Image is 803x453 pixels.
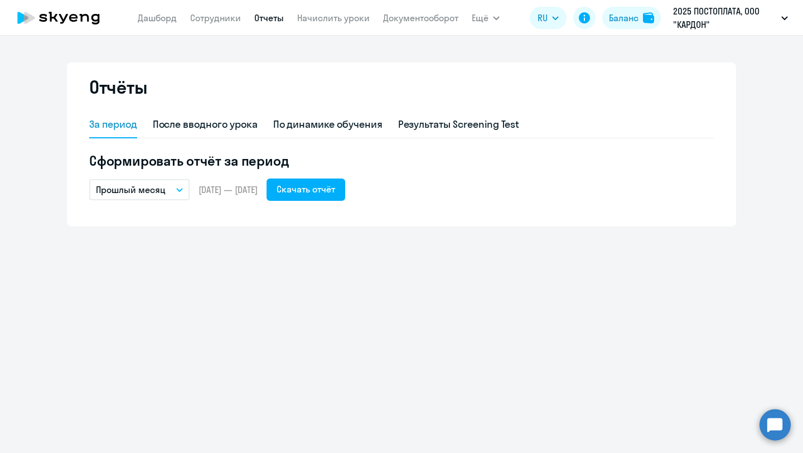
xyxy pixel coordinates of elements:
[89,179,190,200] button: Прошлый месяц
[472,7,500,29] button: Ещё
[297,12,370,23] a: Начислить уроки
[667,4,794,31] button: 2025 ПОСТОПЛАТА, ООО "КАРДОН"
[96,183,166,196] p: Прошлый месяц
[138,12,177,23] a: Дашборд
[530,7,567,29] button: RU
[89,76,147,98] h2: Отчёты
[273,117,383,132] div: По динамике обучения
[190,12,241,23] a: Сотрудники
[89,152,714,170] h5: Сформировать отчёт за период
[153,117,258,132] div: После вводного урока
[602,7,661,29] button: Балансbalance
[89,117,137,132] div: За период
[673,4,777,31] p: 2025 ПОСТОПЛАТА, ООО "КАРДОН"
[472,11,488,25] span: Ещё
[254,12,284,23] a: Отчеты
[383,12,458,23] a: Документооборот
[199,184,258,196] span: [DATE] — [DATE]
[277,182,335,196] div: Скачать отчёт
[643,12,654,23] img: balance
[267,179,345,201] button: Скачать отчёт
[538,11,548,25] span: RU
[398,117,520,132] div: Результаты Screening Test
[609,11,638,25] div: Баланс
